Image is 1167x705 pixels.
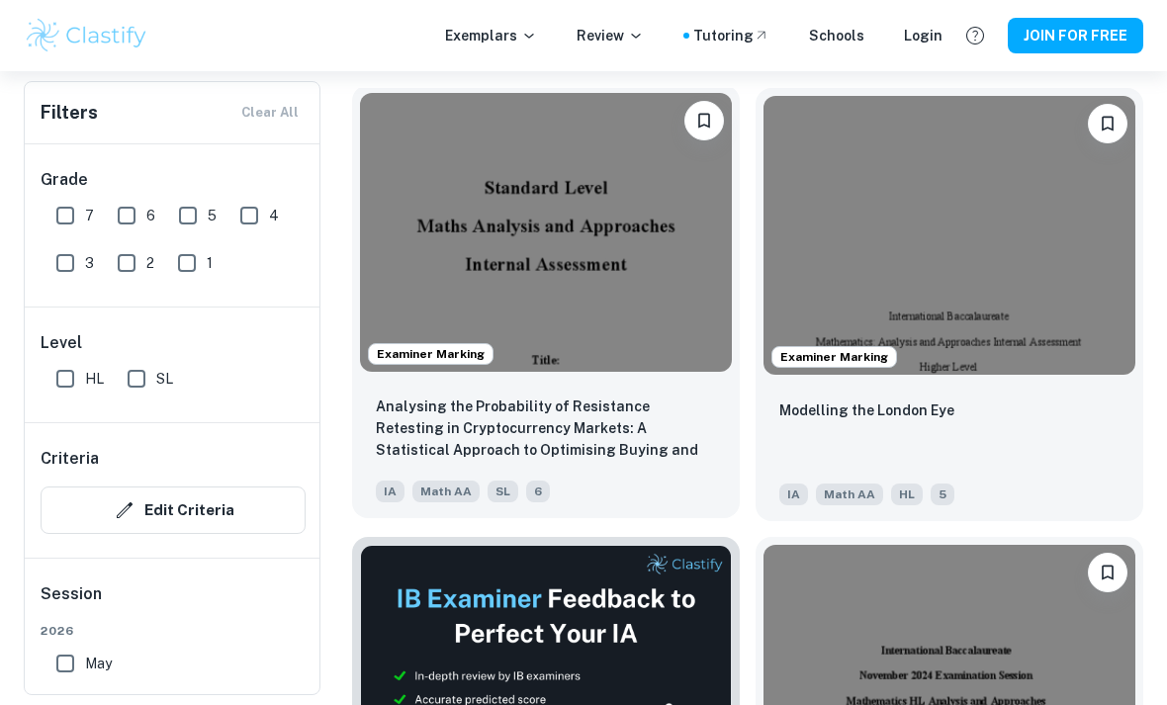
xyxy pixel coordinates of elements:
[269,205,279,226] span: 4
[772,348,896,366] span: Examiner Marking
[41,582,306,622] h6: Session
[41,331,306,355] h6: Level
[816,484,883,505] span: Math AA
[146,205,155,226] span: 6
[85,653,112,674] span: May
[207,252,213,274] span: 1
[809,25,864,46] a: Schools
[85,205,94,226] span: 7
[41,447,99,471] h6: Criteria
[24,16,149,55] img: Clastify logo
[958,19,992,52] button: Help and Feedback
[931,484,954,505] span: 5
[376,481,404,502] span: IA
[445,25,537,46] p: Exemplars
[41,99,98,127] h6: Filters
[352,88,740,521] a: Examiner MarkingPlease log in to bookmark exemplarsAnalysing the Probability of Resistance Retest...
[684,101,724,140] button: Please log in to bookmark exemplars
[904,25,943,46] a: Login
[41,622,306,640] span: 2026
[376,396,716,463] p: Analysing the Probability of Resistance Retesting in Cryptocurrency Markets: A Statistical Approa...
[1088,104,1127,143] button: Please log in to bookmark exemplars
[41,168,306,192] h6: Grade
[146,252,154,274] span: 2
[693,25,769,46] a: Tutoring
[891,484,923,505] span: HL
[526,481,550,502] span: 6
[488,481,518,502] span: SL
[779,484,808,505] span: IA
[763,96,1135,375] img: Math AA IA example thumbnail: Modelling the London Eye
[208,205,217,226] span: 5
[85,252,94,274] span: 3
[85,368,104,390] span: HL
[412,481,480,502] span: Math AA
[779,399,954,421] p: Modelling the London Eye
[41,486,306,534] button: Edit Criteria
[756,88,1143,521] a: Examiner MarkingPlease log in to bookmark exemplarsModelling the London EyeIAMath AAHL5
[369,345,493,363] span: Examiner Marking
[156,368,173,390] span: SL
[1088,553,1127,592] button: Please log in to bookmark exemplars
[1008,18,1143,53] button: JOIN FOR FREE
[577,25,644,46] p: Review
[360,93,732,372] img: Math AA IA example thumbnail: Analysing the Probability of Resistance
